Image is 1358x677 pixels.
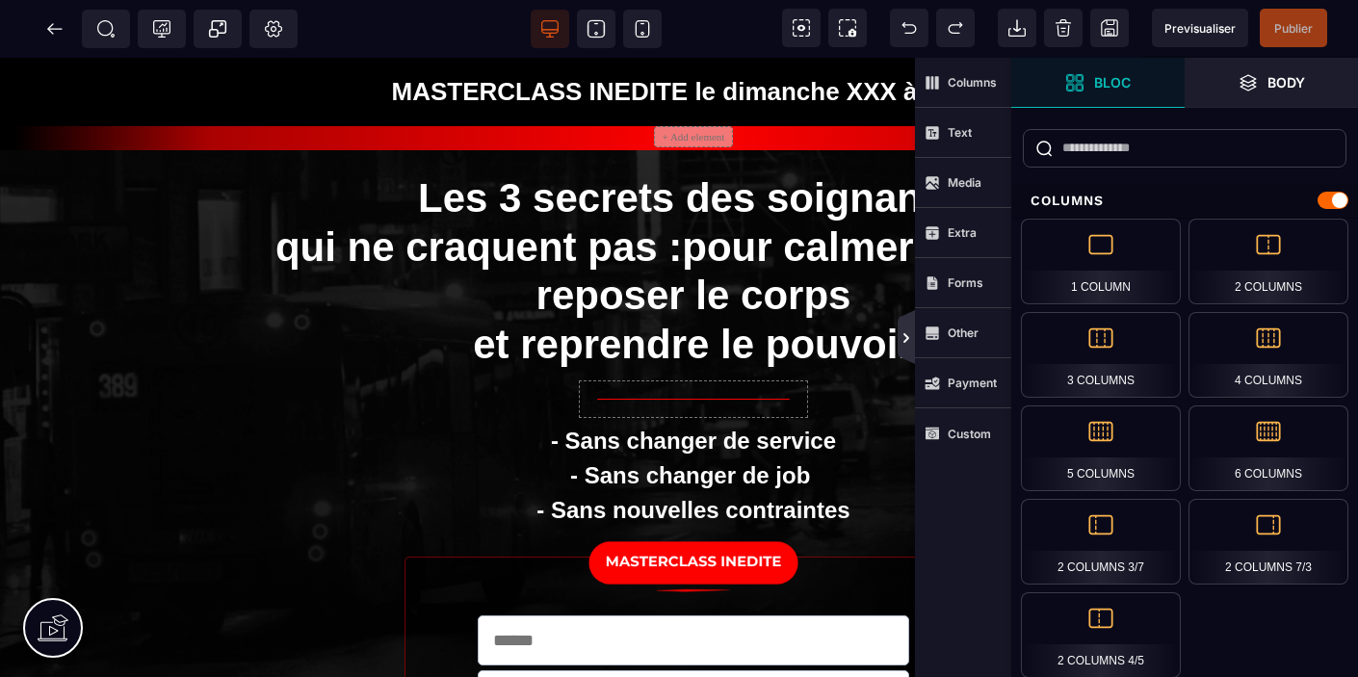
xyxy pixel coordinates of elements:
[1021,499,1181,585] div: 2 Columns 3/7
[473,167,1111,309] span: pour calmer le mental, reposer le corps et reprendre le pouvoir
[948,325,979,340] strong: Other
[1185,58,1358,108] span: Open Layer Manager
[1011,183,1358,219] div: Columns
[828,9,867,47] span: Screenshot
[948,427,991,441] strong: Custom
[573,471,814,539] img: 204faf8e3ea6a26df9b9b1147ecb76f0_BONUS_OFFERTS.png
[948,125,972,140] strong: Text
[1274,21,1313,36] span: Publier
[96,19,116,39] span: SEO
[948,275,983,290] strong: Forms
[208,19,227,39] span: Popup
[264,19,283,39] span: Setting Body
[1188,499,1348,585] div: 2 Columns 7/3
[1094,75,1131,90] strong: Bloc
[1152,9,1248,47] span: Preview
[1021,405,1181,491] div: 5 Columns
[948,225,977,240] strong: Extra
[1164,21,1236,36] span: Previsualiser
[1021,312,1181,398] div: 3 Columns
[1188,312,1348,398] div: 4 Columns
[274,107,1112,321] h1: Les 3 secrets des soignants qui ne craquent pas :
[948,376,997,390] strong: Payment
[1188,405,1348,491] div: 6 Columns
[1267,75,1305,90] strong: Body
[948,175,981,190] strong: Media
[1011,58,1185,108] span: Open Blocks
[1188,219,1348,304] div: 2 Columns
[782,9,821,47] span: View components
[152,19,171,39] span: Tracking
[1021,219,1181,304] div: 1 Column
[948,75,997,90] strong: Columns
[274,361,1112,470] h1: - Sans changer de service - Sans changer de job - Sans nouvelles contraintes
